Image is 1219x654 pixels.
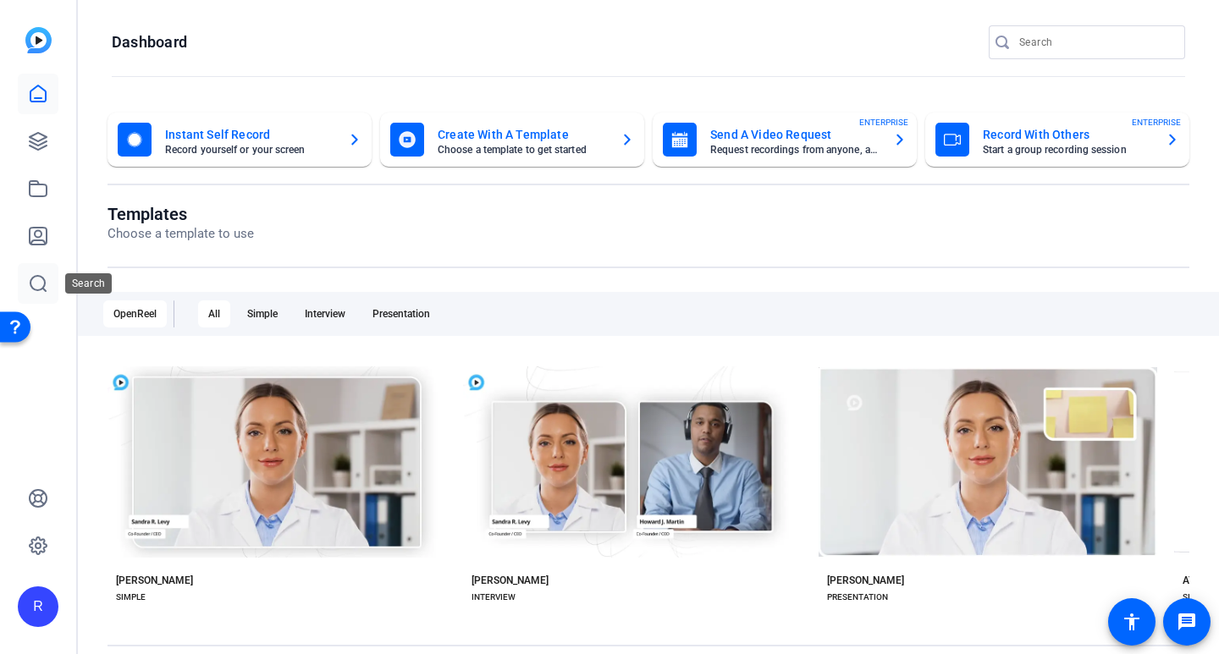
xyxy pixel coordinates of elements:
[653,113,917,167] button: Send A Video RequestRequest recordings from anyone, anywhereENTERPRISE
[983,124,1152,145] mat-card-title: Record With Others
[65,273,112,294] div: Search
[925,113,1189,167] button: Record With OthersStart a group recording sessionENTERPRISE
[827,574,904,587] div: [PERSON_NAME]
[1019,32,1172,52] input: Search
[116,574,193,587] div: [PERSON_NAME]
[1177,612,1197,632] mat-icon: message
[108,204,254,224] h1: Templates
[116,591,146,604] div: SIMPLE
[710,124,880,145] mat-card-title: Send A Video Request
[859,116,908,129] span: ENTERPRISE
[1183,591,1212,604] div: SIMPLE
[983,145,1152,155] mat-card-subtitle: Start a group recording session
[362,300,440,327] div: Presentation
[1122,612,1142,632] mat-icon: accessibility
[198,300,230,327] div: All
[380,113,644,167] button: Create With A TemplateChoose a template to get started
[827,591,888,604] div: PRESENTATION
[438,124,607,145] mat-card-title: Create With A Template
[18,586,58,627] div: R
[25,27,52,53] img: blue-gradient.svg
[295,300,356,327] div: Interview
[472,574,549,587] div: [PERSON_NAME]
[237,300,288,327] div: Simple
[472,591,516,604] div: INTERVIEW
[438,145,607,155] mat-card-subtitle: Choose a template to get started
[1132,116,1181,129] span: ENTERPRISE
[710,145,880,155] mat-card-subtitle: Request recordings from anyone, anywhere
[165,145,334,155] mat-card-subtitle: Record yourself or your screen
[108,113,372,167] button: Instant Self RecordRecord yourself or your screen
[165,124,334,145] mat-card-title: Instant Self Record
[108,224,254,244] p: Choose a template to use
[103,300,167,327] div: OpenReel
[112,32,187,52] h1: Dashboard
